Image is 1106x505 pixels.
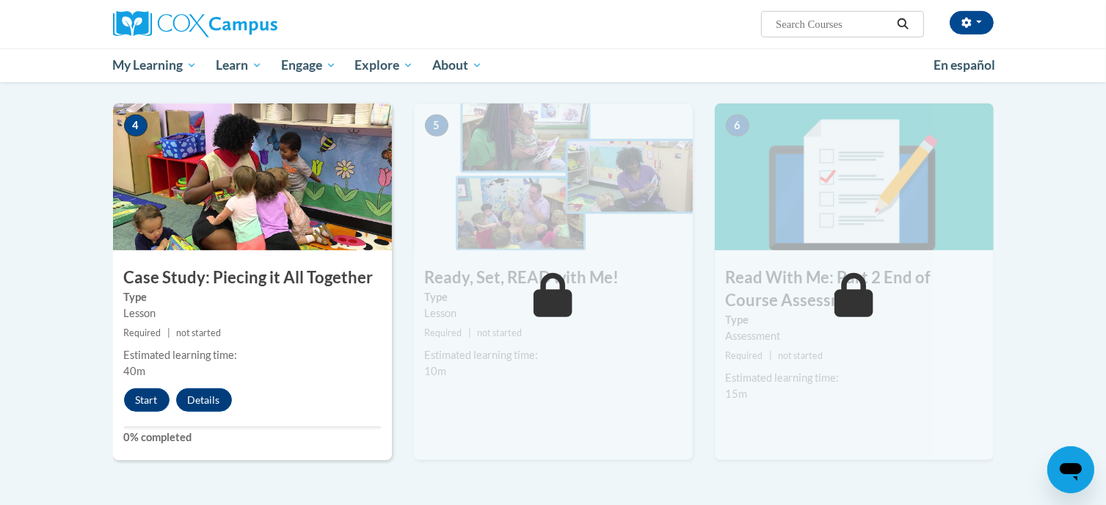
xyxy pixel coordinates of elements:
span: My Learning [112,57,197,74]
button: Start [124,388,170,412]
span: 5 [425,115,448,137]
h3: Case Study: Piecing it All Together [113,266,392,289]
div: Estimated learning time: [425,347,682,363]
span: 40m [124,365,146,377]
div: Estimated learning time: [726,370,983,386]
button: Account Settings [950,11,994,34]
a: Cox Campus [113,11,392,37]
div: Lesson [124,305,381,321]
img: Course Image [414,103,693,250]
span: Learn [216,57,262,74]
span: En español [934,57,995,73]
img: Course Image [715,103,994,250]
span: 15m [726,388,748,400]
span: About [432,57,482,74]
a: Explore [345,48,423,82]
span: 4 [124,115,148,137]
a: My Learning [103,48,207,82]
a: En español [924,50,1005,81]
span: | [468,327,471,338]
img: Course Image [113,103,392,250]
button: Search [892,15,914,33]
label: Type [726,312,983,328]
button: Details [176,388,232,412]
span: not started [176,327,221,338]
a: About [423,48,492,82]
a: Learn [206,48,272,82]
label: Type [124,289,381,305]
span: Explore [354,57,413,74]
span: not started [477,327,522,338]
div: Assessment [726,328,983,344]
input: Search Courses [774,15,892,33]
iframe: Button to launch messaging window [1047,446,1094,493]
div: Lesson [425,305,682,321]
h3: Read With Me: Part 2 End of Course Assessment [715,266,994,312]
span: Engage [281,57,336,74]
div: Estimated learning time: [124,347,381,363]
div: Main menu [91,48,1016,82]
span: 6 [726,115,749,137]
span: Required [726,350,763,361]
h3: Ready, Set, READ with Me! [414,266,693,289]
label: 0% completed [124,429,381,446]
a: Engage [272,48,346,82]
span: | [167,327,170,338]
label: Type [425,289,682,305]
span: 10m [425,365,447,377]
span: | [769,350,772,361]
img: Cox Campus [113,11,277,37]
span: not started [778,350,823,361]
span: Required [124,327,161,338]
span: Required [425,327,462,338]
